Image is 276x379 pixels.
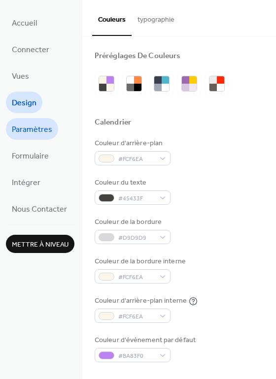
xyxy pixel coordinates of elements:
span: #FCF6EA [118,312,155,322]
span: #FCF6EA [118,154,155,164]
span: #FCF6EA [118,272,155,283]
a: Nous Contacter [6,198,73,220]
span: Paramètres [12,122,52,138]
a: Formulaire [6,145,55,166]
a: Accueil [6,12,43,33]
div: Couleur d'arrière-plan interne [95,296,187,306]
a: Intégrer [6,171,46,193]
span: Nous Contacter [12,202,67,218]
span: Formulaire [12,149,49,164]
a: Design [6,92,42,113]
a: Vues [6,65,35,87]
a: Paramètres [6,118,58,140]
span: Design [12,95,36,111]
span: Connecter [12,42,49,58]
span: #BA83F0 [118,351,155,361]
div: Couleur de la bordure interne [95,256,186,267]
div: Couleur de la bordure [95,217,169,227]
span: #D9D9D9 [118,233,155,243]
span: Accueil [12,16,37,32]
div: Couleur d'arrière-plan [95,138,169,149]
span: #45433F [118,193,155,204]
span: Mettre à niveau [12,240,69,250]
a: Connecter [6,38,55,60]
span: Vues [12,69,29,85]
div: Calendrier [95,118,131,128]
div: Couleur d'événement par défaut [95,335,196,346]
div: Préréglages De Couleurs [95,51,180,62]
span: Intégrer [12,175,40,191]
div: Couleur du texte [95,178,169,188]
button: Mettre à niveau [6,235,74,253]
